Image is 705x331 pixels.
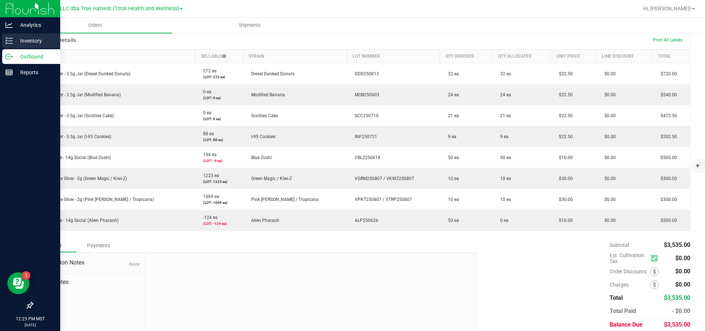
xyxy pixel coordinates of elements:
span: 24 ea [496,92,511,97]
span: Alien Pharaoh [247,218,279,223]
span: 50 ea [444,155,459,160]
span: Shipments [229,22,271,29]
span: Subtotal [610,242,629,248]
span: 32 ea [444,71,459,76]
span: $0.00 [601,134,616,139]
p: (LOT: 272 ea) [199,74,239,80]
span: 194 ea [199,152,217,157]
span: 9 ea [496,134,509,139]
span: 21 ea [496,113,511,118]
span: VGRM250807 / VKWZ250807 [351,176,414,181]
p: (LOT: -124 ea) [199,221,239,226]
span: 0 ea [199,89,211,94]
span: $500.00 [657,218,677,223]
span: CBLZ250618 [351,155,380,160]
span: Blue Zushi [247,155,272,160]
span: $500.00 [657,155,677,160]
span: Est. Cultivation Tax [610,252,648,264]
span: $0.00 [675,281,690,288]
span: Scotties Cake [247,113,278,118]
iframe: Resource center unread badge [22,271,30,280]
p: Outbound [13,52,57,61]
span: Order Notes [38,278,139,287]
span: DDD250813 [351,71,379,76]
span: SG - Flower - 3.5g Jar (I-95 Cookies) [37,134,111,139]
a: Orders [18,18,172,33]
span: 1069 ea [199,194,219,199]
span: Balance Due [610,321,643,328]
span: MOB250603 [351,92,379,97]
span: Modified Banana [247,92,285,97]
span: $3,535.00 [664,321,690,328]
span: 0 ea [199,110,211,115]
span: $30.00 [555,176,573,181]
div: Payments [76,239,120,252]
span: $0.00 [601,92,616,97]
span: Green Magic / Kiwi-Z [247,176,292,181]
span: $0.00 [675,255,690,262]
span: $22.50 [555,71,573,76]
span: 88 ea [199,131,214,136]
span: Total [610,294,623,301]
span: $10.00 [555,155,573,160]
span: $0.00 [601,176,616,181]
span: INF250721 [351,134,377,139]
span: 50 ea [496,155,511,160]
span: VPKT250807 / VTRP250807 [351,197,412,202]
th: Line Discount [596,50,652,63]
th: Lot Number [347,50,440,63]
span: Calculate cultivation tax [651,253,661,263]
span: 50 ea [444,218,459,223]
th: Qty Ordered [440,50,492,63]
inline-svg: Outbound [6,53,13,60]
span: $0.00 [601,197,616,202]
th: Strain [243,50,347,63]
span: BTQ - Vape Glow - 2g (Green Magic / Kiwi-Z) [37,176,127,181]
span: 21 ea [444,113,459,118]
th: Total [652,50,690,63]
p: (LOT: 0 ea) [199,95,239,101]
span: Pink [PERSON_NAME] / Tropicana [247,197,319,202]
span: $472.50 [657,113,677,118]
span: $0.00 [601,155,616,160]
p: Inventory [13,36,57,45]
span: Hi, [PERSON_NAME]! [643,6,691,11]
span: 24 ea [444,92,459,97]
span: Order Discounts [610,269,650,274]
span: -124 ea [199,215,218,220]
p: [DATE] [3,322,57,328]
span: SG - Shake - 14g Social (Blue Zushi) [37,155,111,160]
span: $0.00 [601,113,616,118]
p: (LOT: 88 ea) [199,137,239,143]
span: $720.00 [657,71,677,76]
span: $3,535.00 [664,294,690,301]
span: 10 ea [496,176,511,181]
span: $22.50 [555,92,573,97]
a: Shipments [172,18,327,33]
span: None [129,262,139,267]
span: 1223 ea [199,173,219,178]
span: Destination Notes [38,258,139,267]
iframe: Resource center [7,272,29,294]
span: 10 ea [444,176,459,181]
span: 9 ea [444,134,456,139]
span: $10.00 [555,218,573,223]
span: Orders [78,22,112,29]
span: $0.00 [675,268,690,275]
span: ALP250626 [351,218,378,223]
span: $540.00 [657,92,677,97]
span: SG - Flower - 3.5g Jar (Scotties Cake) [37,113,114,118]
p: Reports [13,68,57,77]
span: 10 ea [444,197,459,202]
th: Unit Price [551,50,596,63]
span: 0 ea [496,218,509,223]
span: Total Paid [610,307,636,314]
span: $22.50 [555,113,573,118]
th: Qty Allocated [492,50,550,63]
p: (LOT: 0 ea) [199,116,239,122]
span: $300.00 [657,176,677,181]
inline-svg: Reports [6,69,13,76]
th: Item [33,50,195,63]
span: $0.00 [601,218,616,223]
span: SG - Flower - 3.5g Jar (Modified Banana) [37,92,121,97]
